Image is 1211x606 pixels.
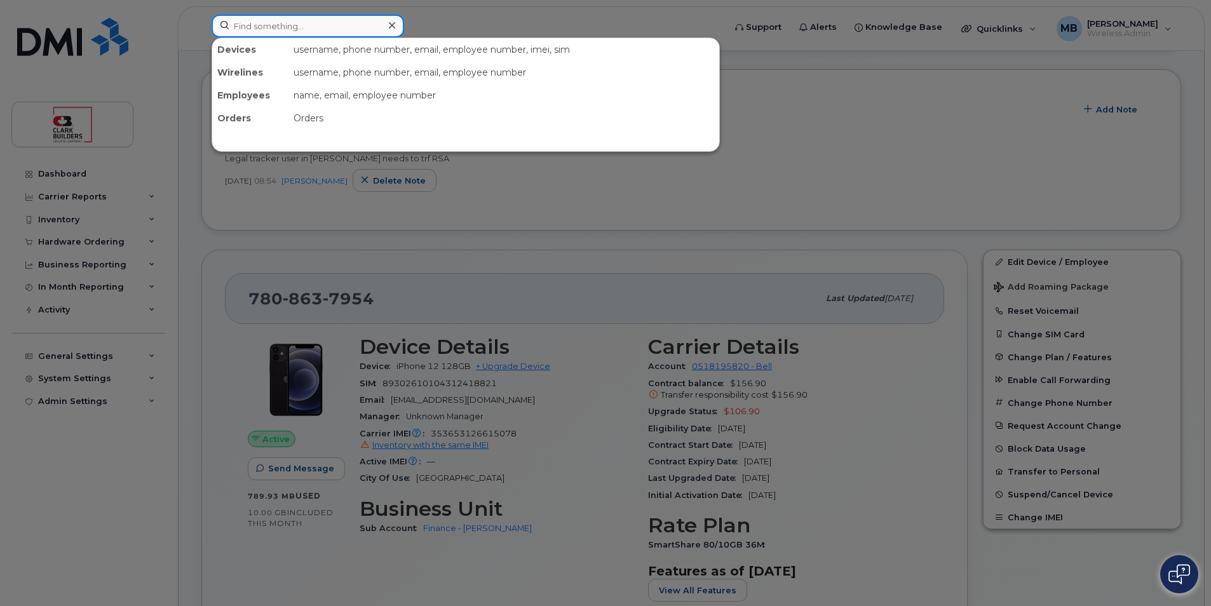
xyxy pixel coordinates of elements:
div: name, email, employee number [288,84,719,107]
div: username, phone number, email, employee number [288,61,719,84]
div: username, phone number, email, employee number, imei, sim [288,38,719,61]
img: Open chat [1168,564,1190,584]
div: Devices [212,38,288,61]
div: Orders [212,107,288,130]
div: Employees [212,84,288,107]
div: Orders [288,107,719,130]
input: Find something... [212,15,404,37]
div: Wirelines [212,61,288,84]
